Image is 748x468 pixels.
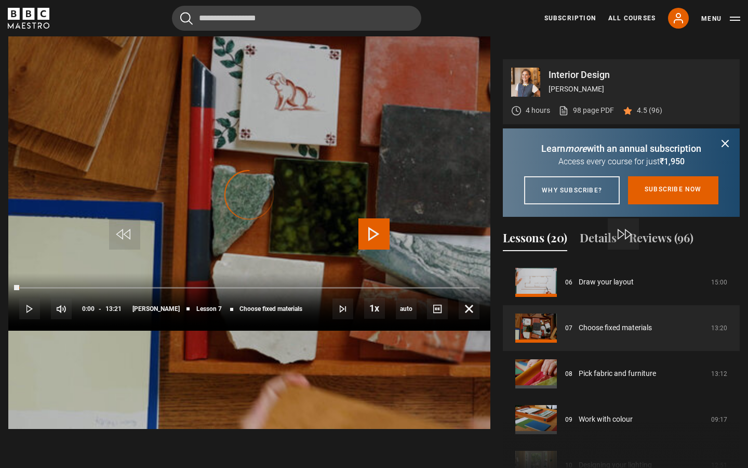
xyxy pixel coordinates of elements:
span: Lesson 7 [196,306,222,312]
a: Subscribe now [628,176,718,204]
a: Why subscribe? [524,176,620,204]
span: Choose fixed materials [239,306,302,312]
button: Playback Rate [364,298,385,319]
button: Details [580,229,617,251]
button: Captions [427,298,448,319]
a: Draw your layout [579,277,634,288]
svg: BBC Maestro [8,8,49,29]
input: Search [172,6,421,31]
p: 4.5 (96) [637,105,662,116]
a: Work with colour [579,414,633,425]
video-js: Video Player [8,59,490,331]
p: Interior Design [549,70,731,80]
span: ₹1,950 [660,157,685,166]
p: [PERSON_NAME] [549,84,731,95]
span: 0:00 [82,300,95,318]
span: - [99,305,101,313]
button: Mute [51,298,72,319]
button: Reviews (96) [629,229,693,251]
button: Fullscreen [459,298,479,319]
span: auto [396,298,417,319]
i: more [565,143,587,154]
button: Toggle navigation [701,14,740,24]
button: Next Lesson [332,298,353,319]
a: Pick fabric and furniture [579,368,656,379]
button: Play [19,298,40,319]
a: 98 page PDF [558,105,614,116]
div: Current quality: 1080p [396,298,417,319]
a: All Courses [608,14,656,23]
p: Learn with an annual subscription [515,141,727,155]
button: Submit the search query [180,12,193,25]
p: Access every course for just [515,155,727,168]
div: Progress Bar [19,287,479,289]
a: Choose fixed materials [579,322,652,333]
p: 4 hours [526,105,550,116]
button: Lessons (20) [503,229,567,251]
a: Subscription [544,14,596,23]
span: [PERSON_NAME] [132,306,180,312]
span: 13:21 [105,300,122,318]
